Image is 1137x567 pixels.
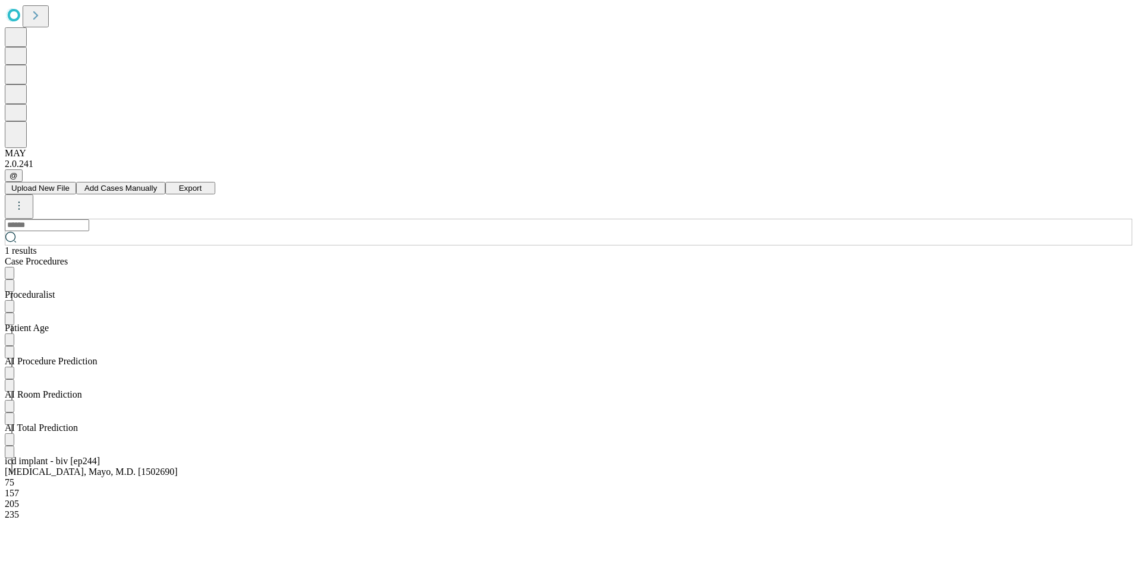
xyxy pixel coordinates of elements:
button: Sort [5,333,14,346]
span: Export [179,184,202,193]
span: Includes set-up, patient in-room to patient out-of-room, and clean-up [5,423,78,433]
button: Menu [5,313,14,325]
button: Sort [5,367,14,379]
button: Upload New File [5,182,76,194]
button: Menu [5,279,14,292]
span: 205 [5,499,19,509]
button: Add Cases Manually [76,182,165,194]
button: @ [5,169,23,182]
span: 157 [5,488,19,498]
span: 1 results [5,245,37,256]
button: kebab-menu [5,194,33,219]
span: Proceduralist [5,289,55,300]
button: Menu [5,346,14,358]
div: MAY [5,148,1132,159]
span: 235 [5,509,19,519]
div: icd implant - biv [ep244] [5,456,1020,467]
button: Menu [5,379,14,392]
span: @ [10,171,18,180]
a: Export [165,182,215,193]
div: 75 [5,477,1020,488]
button: Menu [5,412,14,425]
span: Patient in room to patient out of room [5,389,82,399]
div: 2.0.241 [5,159,1132,169]
button: Menu [5,446,14,458]
button: Export [165,182,215,194]
span: Time-out to extubation/pocket closure [5,356,98,366]
button: Sort [5,400,14,412]
span: Upload New File [11,184,70,193]
span: Scheduled procedures [5,256,68,266]
span: Add Cases Manually [84,184,157,193]
span: Patient Age [5,323,49,333]
button: Sort [5,433,14,446]
div: [MEDICAL_DATA], Mayo, M.D. [1502690] [5,467,1020,477]
button: Sort [5,300,14,313]
button: Sort [5,267,14,279]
